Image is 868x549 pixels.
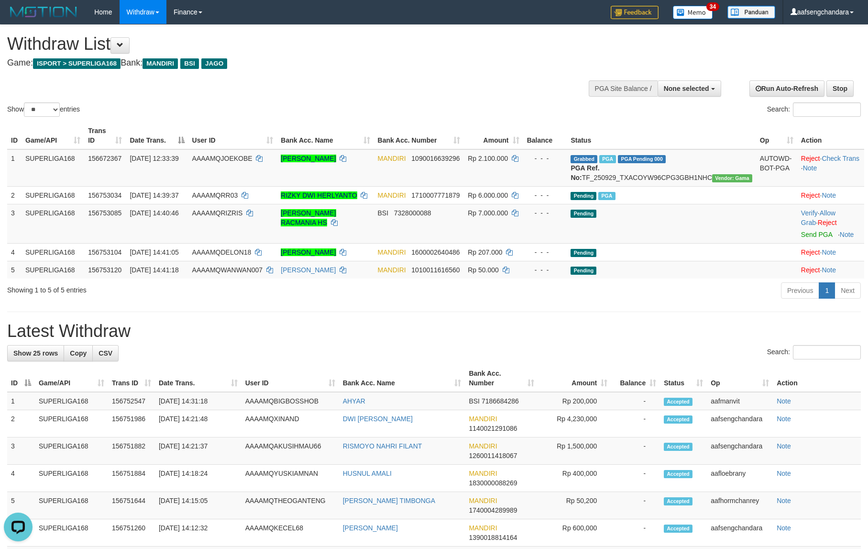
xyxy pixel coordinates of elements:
td: aafhormchanrey [707,492,773,519]
a: [PERSON_NAME] [281,155,336,162]
span: Copy 7328000088 to clipboard [394,209,431,217]
td: 3 [7,437,35,465]
td: 156751884 [108,465,155,492]
span: MANDIRI [378,191,406,199]
td: 1 [7,149,22,187]
span: Accepted [664,398,692,406]
td: - [611,437,660,465]
td: Rp 1,500,000 [538,437,611,465]
a: [PERSON_NAME] [281,266,336,274]
button: None selected [658,80,721,97]
a: Run Auto-Refresh [749,80,824,97]
th: ID [7,122,22,149]
td: 156751644 [108,492,155,519]
img: panduan.png [727,6,775,19]
a: Send PGA [801,231,832,238]
span: Marked by aafsengchandara [598,192,615,200]
th: Bank Acc. Number: activate to sort column ascending [465,365,538,392]
td: - [611,410,660,437]
b: PGA Ref. No: [571,164,599,181]
div: - - - [527,265,563,275]
span: Pending [571,267,596,275]
th: Status: activate to sort column ascending [660,365,707,392]
a: RISMOYO NAHRI FILANT [343,442,422,450]
span: Copy 1260011418067 to clipboard [469,452,517,459]
button: Open LiveChat chat widget [4,4,33,33]
td: 4 [7,243,22,261]
a: Note [822,191,836,199]
td: - [611,519,660,547]
th: Op: activate to sort column ascending [707,365,773,392]
span: [DATE] 14:40:46 [130,209,178,217]
span: AAAAMQRIZRIS [192,209,243,217]
td: - [611,392,660,410]
span: MANDIRI [469,497,497,504]
th: Date Trans.: activate to sort column ascending [155,365,242,392]
span: BSI [378,209,389,217]
td: [DATE] 14:21:37 [155,437,242,465]
input: Search: [793,345,861,359]
td: aafsengchandara [707,519,773,547]
div: Showing 1 to 5 of 5 entries [7,281,354,295]
a: Note [822,266,836,274]
a: [PERSON_NAME] [281,248,336,256]
span: AAAAMQWANWAN007 [192,266,263,274]
div: - - - [527,190,563,200]
td: · [797,261,864,279]
th: Bank Acc. Number: activate to sort column ascending [374,122,464,149]
td: 5 [7,492,35,519]
td: - [611,492,660,519]
a: Note [822,248,836,256]
h1: Latest Withdraw [7,322,861,341]
a: Show 25 rows [7,345,64,361]
img: Button%20Memo.svg [673,6,713,19]
span: 34 [706,2,719,11]
td: · · [797,204,864,243]
td: aafsengchandara [707,437,773,465]
h4: Game: Bank: [7,58,569,68]
span: MANDIRI [469,442,497,450]
a: HUSNUL AMALI [343,470,392,477]
label: Search: [767,102,861,117]
td: AAAAMQTHEOGANTENG [242,492,339,519]
td: · [797,186,864,204]
td: SUPERLIGA168 [35,410,108,437]
th: Trans ID: activate to sort column ascending [84,122,126,149]
th: ID: activate to sort column descending [7,365,35,392]
td: SUPERLIGA168 [22,186,84,204]
a: RIZKY DWI HERLYANTO [281,191,357,199]
span: 156753034 [88,191,121,199]
td: SUPERLIGA168 [22,149,84,187]
a: Copy [64,345,93,361]
th: Balance: activate to sort column ascending [611,365,660,392]
a: [PERSON_NAME] [343,524,398,532]
span: AAAAMQDELON18 [192,248,252,256]
a: Reject [801,155,820,162]
span: BSI [469,397,480,405]
span: JAGO [201,58,227,69]
td: · · [797,149,864,187]
a: Previous [781,282,819,299]
td: SUPERLIGA168 [22,261,84,279]
th: Action [797,122,864,149]
a: Note [777,397,791,405]
img: MOTION_logo.png [7,5,80,19]
span: Copy 1140021291086 to clipboard [469,425,517,432]
th: User ID: activate to sort column ascending [188,122,277,149]
span: PGA Pending [618,155,666,163]
a: Note [777,524,791,532]
span: · [801,209,835,226]
div: PGA Site Balance / [589,80,658,97]
a: Note [777,470,791,477]
td: 5 [7,261,22,279]
a: Note [777,497,791,504]
th: Game/API: activate to sort column ascending [22,122,84,149]
a: [PERSON_NAME] RACMANIA HS [281,209,336,226]
span: Copy [70,349,87,357]
td: SUPERLIGA168 [35,392,108,410]
span: Accepted [664,497,692,505]
select: Showentries [24,102,60,117]
span: CSV [99,349,112,357]
a: Reject [801,248,820,256]
label: Search: [767,345,861,359]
